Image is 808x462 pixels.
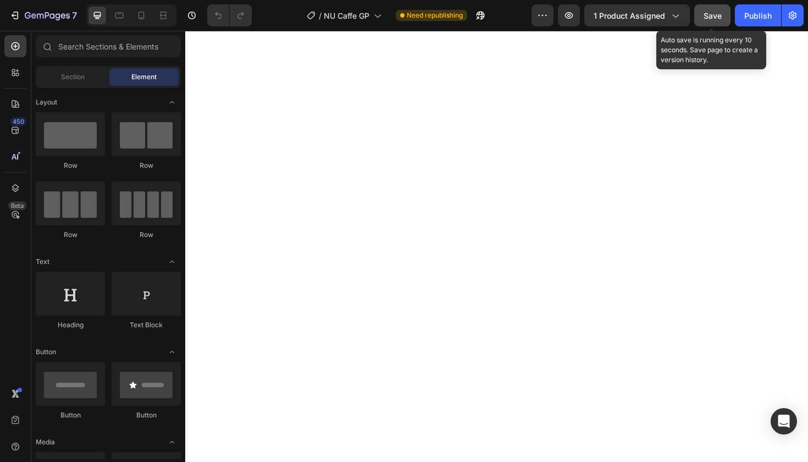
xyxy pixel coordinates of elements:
[112,410,181,420] div: Button
[735,4,781,26] button: Publish
[36,97,57,107] span: Layout
[324,10,369,21] span: NU Caffe GP
[36,35,181,57] input: Search Sections & Elements
[131,72,157,82] span: Element
[112,230,181,240] div: Row
[594,10,665,21] span: 1 product assigned
[704,11,722,20] span: Save
[112,161,181,170] div: Row
[36,410,105,420] div: Button
[36,161,105,170] div: Row
[163,343,181,361] span: Toggle open
[207,4,252,26] div: Undo/Redo
[744,10,772,21] div: Publish
[771,408,797,435] div: Open Intercom Messenger
[36,257,49,267] span: Text
[61,72,85,82] span: Section
[584,4,690,26] button: 1 product assigned
[163,94,181,111] span: Toggle open
[10,117,26,126] div: 450
[694,4,730,26] button: Save
[36,437,55,447] span: Media
[112,320,181,330] div: Text Block
[163,433,181,451] span: Toggle open
[36,230,105,240] div: Row
[36,347,56,357] span: Button
[36,320,105,330] div: Heading
[319,10,322,21] span: /
[407,10,463,20] span: Need republishing
[163,253,181,271] span: Toggle open
[185,31,808,462] iframe: Design area
[72,9,77,22] p: 7
[4,4,82,26] button: 7
[8,201,26,210] div: Beta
